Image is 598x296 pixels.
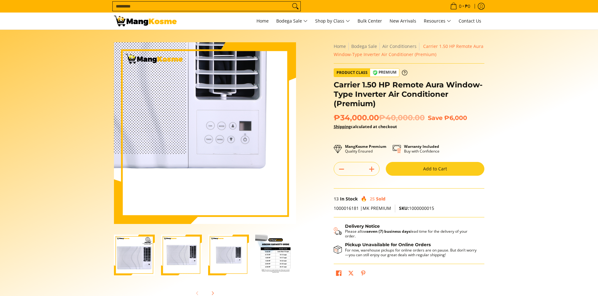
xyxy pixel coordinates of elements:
a: Shipping [334,124,351,129]
span: Save [428,114,443,122]
a: Pin on Pinterest [359,269,368,279]
img: condura-remote-window-type-inverter-aircon-full-view-mang-kosme [161,235,202,275]
p: Please allow lead time for the delivery of your order. [345,229,478,238]
span: Premium [370,69,399,76]
button: Shipping & Delivery [334,224,478,239]
span: Sold [376,196,385,202]
span: Resources [424,17,451,25]
a: Product Class Premium [334,68,407,77]
strong: calculated at checkout [334,124,397,129]
p: For now, warehouse pickups for online orders are on pause. But don’t worry—you can still enjoy ou... [345,248,478,257]
span: Bodega Sale [276,17,308,25]
h1: Carrier 1.50 HP Remote Aura Window-Type Inverter Air Conditioner (Premium) [334,80,484,108]
a: Post on X [347,269,355,279]
img: premium-badge-icon.webp [373,70,378,75]
a: Shop by Class [312,13,353,29]
span: In Stock [340,196,358,202]
span: ₱6,000 [444,114,467,122]
a: Home [334,43,346,49]
span: 25 [370,196,375,202]
span: ₱34,000.00 [334,113,425,122]
button: Add to Cart [386,162,484,176]
a: Resources [421,13,454,29]
strong: Warranty Included [404,144,439,149]
span: Product Class [334,69,370,77]
a: Bodega Sale [273,13,311,29]
a: Bulk Center [354,13,385,29]
a: Share on Facebook [334,269,343,279]
span: • [448,3,472,10]
p: Quality Ensured [345,144,386,153]
span: Carrier 1.50 HP Remote Aura Window-Type Inverter Air Conditioner (Premium) [334,43,483,57]
strong: seven (7) business days [367,229,411,234]
a: Bodega Sale [351,43,377,49]
span: ₱0 [464,4,471,8]
del: ₱40,000.00 [379,113,425,122]
img: Carrier Aura 1.5 HP Window-Type Remote Inverter Aircon l Mang Kosme [114,16,177,26]
span: 1000016181 |MK PREMIUM [334,205,391,211]
p: Buy with Confidence [404,144,439,153]
a: New Arrivals [386,13,419,29]
strong: MangKosme Premium [345,144,386,149]
span: Bulk Center [358,18,382,24]
span: Contact Us [459,18,481,24]
span: Shop by Class [315,17,350,25]
strong: Delivery Notice [345,223,380,229]
img: Carrier 1.50 HP Remote Aura Window-Type Inverter Air Conditioner (Premium)-1 [114,235,155,275]
img: Carrier 1.50 HP Remote Aura Window-Type Inverter Air Conditioner (Premium)-4 [255,235,296,275]
span: 0 [458,4,462,8]
span: 13 [334,196,339,202]
button: Subtract [334,164,349,174]
a: Contact Us [455,13,484,29]
button: Search [290,2,300,11]
img: Carrier 1.50 HP Remote Aura Window-Type Inverter Air Conditioner (Premium) [114,42,296,224]
nav: Breadcrumbs [334,42,484,59]
span: 1000000015 [399,205,434,211]
a: Home [253,13,272,29]
button: Add [364,164,379,174]
strong: Pickup Unavailable for Online Orders [345,242,431,247]
img: carrier-aura-1.5hp-window-type-inverter-aircon [208,235,249,275]
nav: Main Menu [183,13,484,29]
span: New Arrivals [390,18,416,24]
span: SKU: [399,205,409,211]
span: Home [256,18,269,24]
a: Air Conditioners [382,43,417,49]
